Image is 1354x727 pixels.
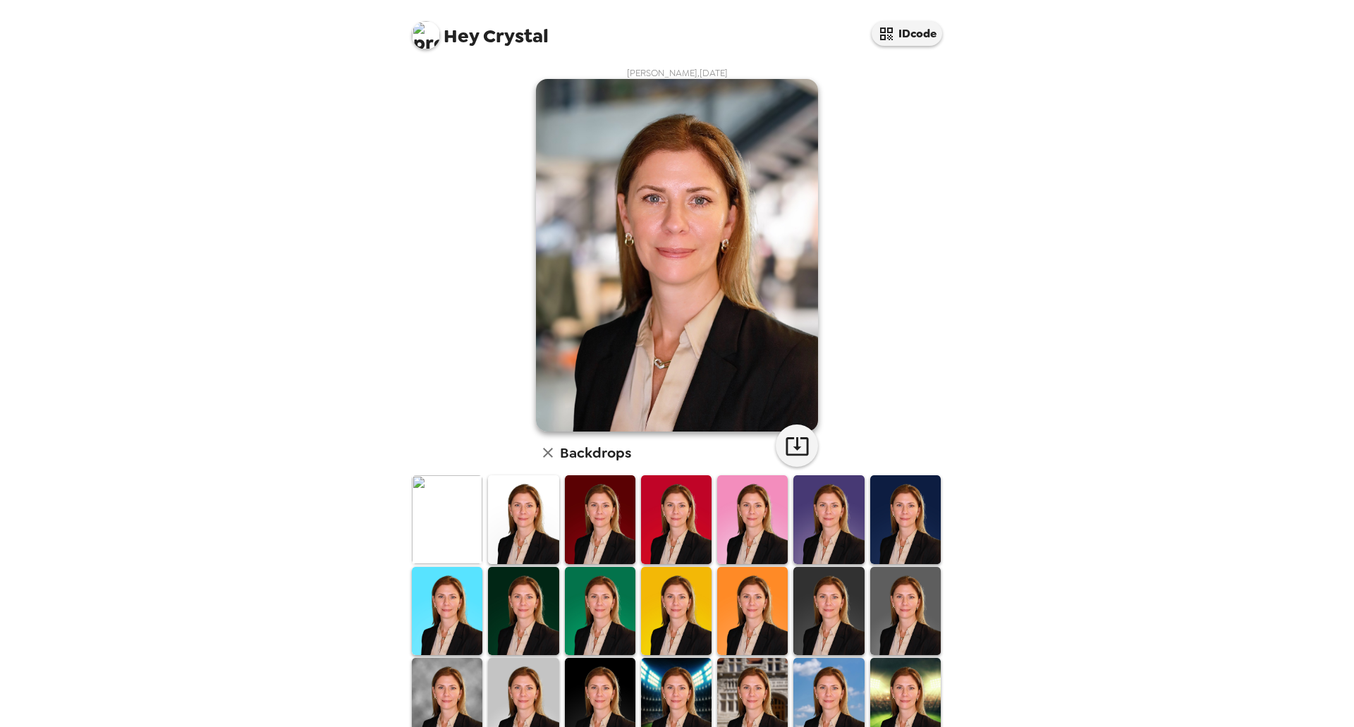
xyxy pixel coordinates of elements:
[627,67,728,79] span: [PERSON_NAME] , [DATE]
[444,23,479,49] span: Hey
[412,14,549,46] span: Crystal
[412,475,482,563] img: Original
[560,441,631,464] h6: Backdrops
[536,79,818,432] img: user
[872,21,942,46] button: IDcode
[412,21,440,49] img: profile pic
